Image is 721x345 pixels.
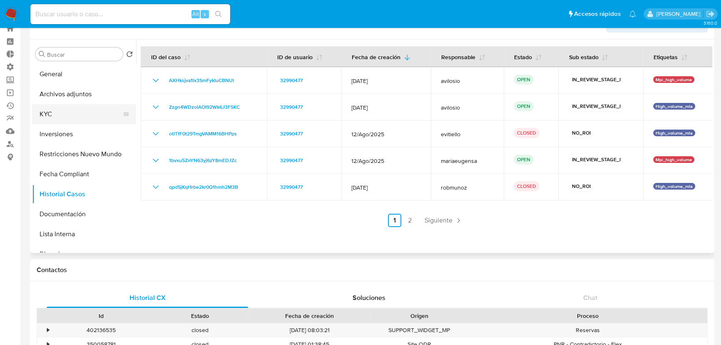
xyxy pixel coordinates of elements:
[656,10,703,18] p: andres.vilosio@mercadolibre.com
[370,323,468,337] div: SUPPORT_WIDGET_MP
[475,312,701,320] div: Proceso
[39,51,45,57] button: Buscar
[255,312,364,320] div: Fecha de creación
[32,184,136,204] button: Historial Casos
[150,323,249,337] div: closed
[32,204,136,224] button: Documentación
[629,10,636,17] a: Notificaciones
[192,10,199,18] span: Alt
[52,323,150,337] div: 402136535
[32,144,136,164] button: Restricciones Nuevo Mundo
[156,312,243,320] div: Estado
[703,20,717,26] span: 3.160.0
[210,8,227,20] button: search-icon
[30,9,230,20] input: Buscar usuario o caso...
[57,312,144,320] div: Id
[32,224,136,244] button: Lista Interna
[32,124,136,144] button: Inversiones
[32,164,136,184] button: Fecha Compliant
[204,10,206,18] span: s
[574,10,621,18] span: Accesos rápidos
[37,266,708,274] h1: Contactos
[126,51,133,60] button: Volver al orden por defecto
[32,64,136,84] button: General
[583,293,597,302] span: Chat
[352,293,385,302] span: Soluciones
[375,312,462,320] div: Origen
[129,293,165,302] span: Historial CX
[32,244,136,264] button: Direcciones
[706,10,715,18] a: Salir
[32,104,129,124] button: KYC
[32,84,136,104] button: Archivos adjuntos
[47,51,119,58] input: Buscar
[469,323,707,337] div: Reservas
[47,326,49,334] div: •
[249,323,370,337] div: [DATE] 08:03:21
